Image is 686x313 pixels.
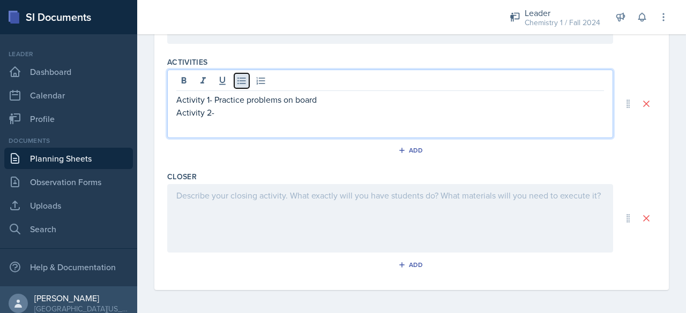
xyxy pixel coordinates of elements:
a: Search [4,218,133,240]
div: Chemistry 1 / Fall 2024 [525,17,600,28]
div: Leader [525,6,600,19]
p: Activity 2- [176,106,604,119]
a: Calendar [4,85,133,106]
div: Add [400,146,423,155]
a: Planning Sheets [4,148,133,169]
div: Documents [4,136,133,146]
p: Activity 1- Practice problems on board [176,93,604,106]
button: Add [394,257,429,273]
div: [PERSON_NAME] [34,293,129,303]
div: Help & Documentation [4,256,133,278]
label: Activities [167,57,208,67]
a: Dashboard [4,61,133,82]
a: Uploads [4,195,133,216]
div: Leader [4,49,133,59]
a: Observation Forms [4,171,133,193]
a: Profile [4,108,133,129]
label: Closer [167,171,197,182]
div: Add [400,261,423,269]
button: Add [394,142,429,158]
